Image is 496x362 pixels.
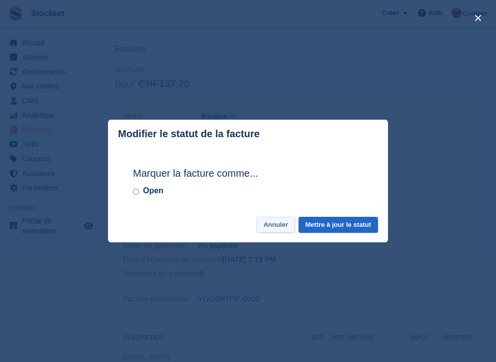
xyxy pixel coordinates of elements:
h2: Marquer la facture comme... [133,166,363,181]
p: Modifier le statut de la facture [118,128,259,140]
button: close [470,10,486,26]
button: Mettre à jour le statut [298,217,378,233]
label: Open [143,185,163,197]
button: Annuler [256,217,295,233]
